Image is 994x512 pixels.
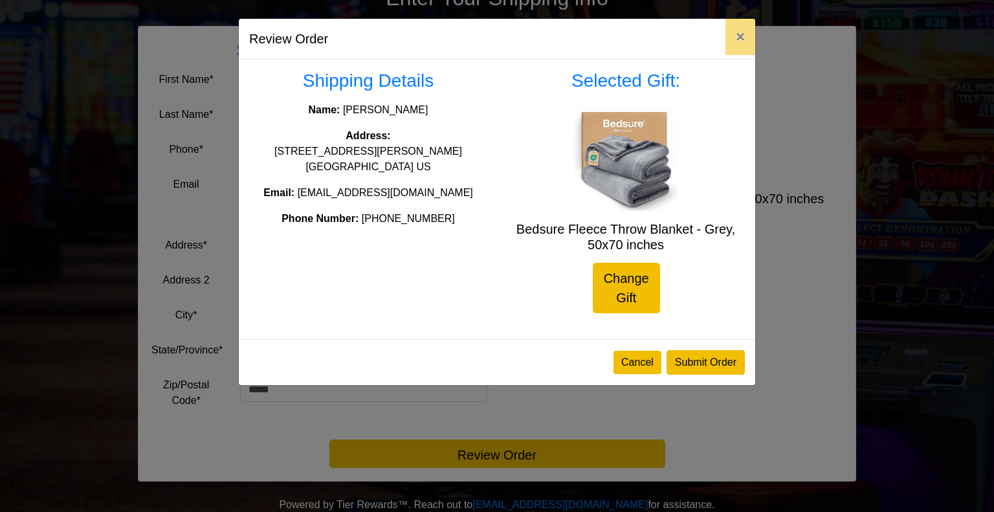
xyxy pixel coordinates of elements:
[249,29,328,49] h5: Review Order
[346,130,390,141] strong: Address:
[274,146,462,172] span: [STREET_ADDRESS][PERSON_NAME] [GEOGRAPHIC_DATA] US
[362,213,455,224] span: [PHONE_NUMBER]
[282,213,359,224] strong: Phone Number:
[667,350,745,375] button: Submit Order
[574,107,678,211] img: Bedsure Fleece Throw Blanket - Grey, 50x70 inches
[343,104,428,115] span: [PERSON_NAME]
[507,70,745,92] h3: Selected Gift:
[507,221,745,252] h5: Bedsure Fleece Throw Blanket - Grey, 50x70 inches
[263,187,294,198] strong: Email:
[309,104,340,115] strong: Name:
[613,351,661,374] button: Cancel
[593,263,660,313] a: Change Gift
[725,19,755,55] button: Close
[736,28,745,45] span: ×
[298,187,473,198] span: [EMAIL_ADDRESS][DOMAIN_NAME]
[249,70,487,92] h3: Shipping Details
